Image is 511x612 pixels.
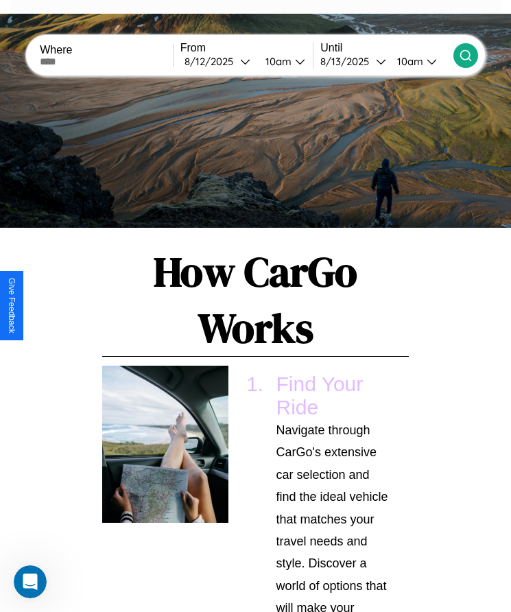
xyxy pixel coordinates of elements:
h1: How CarGo Works [102,244,409,357]
button: 10am [254,54,313,69]
div: 10am [390,55,427,68]
label: Where [40,44,173,56]
label: Until [320,42,453,54]
button: 10am [386,54,453,69]
iframe: Intercom live chat [14,565,47,598]
div: 10am [259,55,295,68]
div: Give Feedback [7,278,16,333]
button: 8/12/2025 [180,54,254,69]
div: 8 / 12 / 2025 [185,55,240,68]
div: 8 / 13 / 2025 [320,55,376,68]
label: From [180,42,313,54]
